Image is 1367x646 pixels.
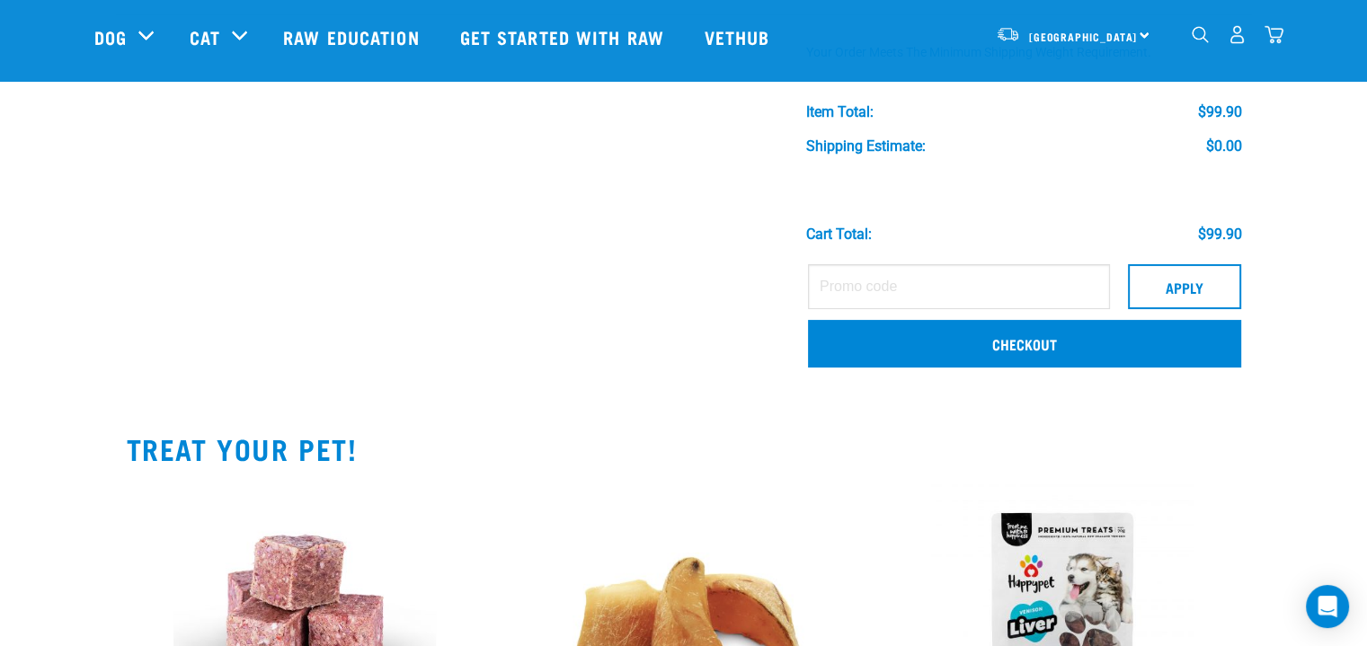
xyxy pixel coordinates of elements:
[806,104,874,120] div: Item Total:
[1206,138,1242,155] div: $0.00
[806,226,872,243] div: Cart total:
[1198,104,1242,120] div: $99.90
[1265,25,1283,44] img: home-icon@2x.png
[806,138,926,155] div: Shipping Estimate:
[996,26,1020,42] img: van-moving.png
[442,1,687,73] a: Get started with Raw
[808,264,1110,309] input: Promo code
[1228,25,1247,44] img: user.png
[127,432,1241,465] h2: TREAT YOUR PET!
[808,320,1241,367] a: Checkout
[1029,33,1138,40] span: [GEOGRAPHIC_DATA]
[1128,264,1241,309] button: Apply
[265,1,441,73] a: Raw Education
[190,23,220,50] a: Cat
[94,23,127,50] a: Dog
[1192,26,1209,43] img: home-icon-1@2x.png
[687,1,793,73] a: Vethub
[1306,585,1349,628] div: Open Intercom Messenger
[1198,226,1242,243] div: $99.90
